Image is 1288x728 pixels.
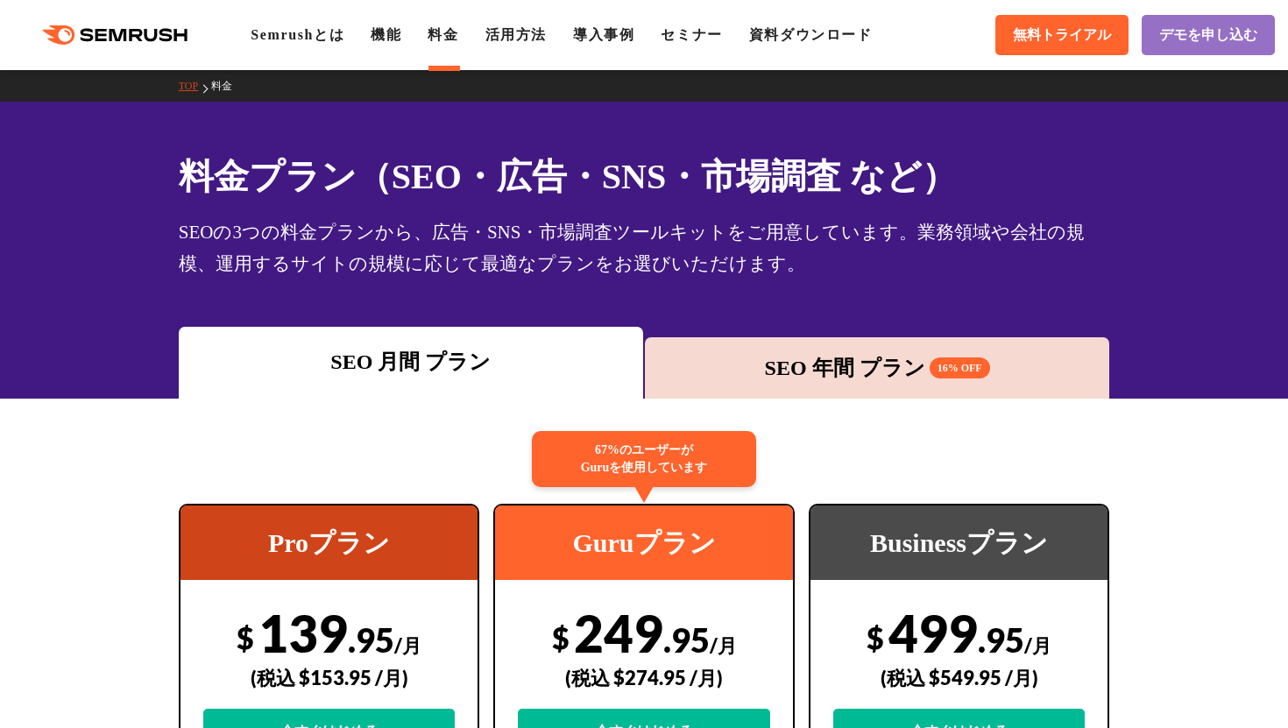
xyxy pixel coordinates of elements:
[710,633,737,657] span: /月
[867,619,884,655] span: $
[552,619,570,655] span: $
[1142,15,1275,55] a: デモを申し込む
[810,505,1108,580] div: Businessプラン
[203,647,456,709] div: (税込 $153.95 /月)
[211,80,245,92] a: 料金
[661,27,722,42] a: セミナー
[978,619,1024,660] span: .95
[518,647,770,709] div: (税込 $274.95 /月)
[663,619,710,660] span: .95
[371,27,401,42] a: 機能
[428,27,458,42] a: 料金
[573,27,634,42] a: 導入事例
[188,346,634,378] div: SEO 月間 プラン
[237,619,254,655] span: $
[995,15,1129,55] a: 無料トライアル
[251,27,344,42] a: Semrushとは
[930,357,990,378] span: 16% OFF
[1159,26,1257,45] span: デモを申し込む
[179,151,1110,202] h1: 料金プラン（SEO・広告・SNS・市場調査 など）
[179,80,211,92] a: TOP
[495,505,793,580] div: Guruプラン
[394,633,421,657] span: /月
[532,431,756,487] div: 67%のユーザーが Guruを使用しています
[485,27,547,42] a: 活用方法
[1024,633,1051,657] span: /月
[180,505,478,580] div: Proプラン
[179,216,1110,279] div: SEOの3つの料金プランから、広告・SNS・市場調査ツールキットをご用意しています。業務領域や会社の規模、運用するサイトの規模に応じて最適なプランをお選びいただけます。
[833,647,1086,709] div: (税込 $549.95 /月)
[654,352,1100,384] div: SEO 年間 プラン
[749,27,873,42] a: 資料ダウンロード
[348,619,394,660] span: .95
[1013,26,1111,45] span: 無料トライアル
